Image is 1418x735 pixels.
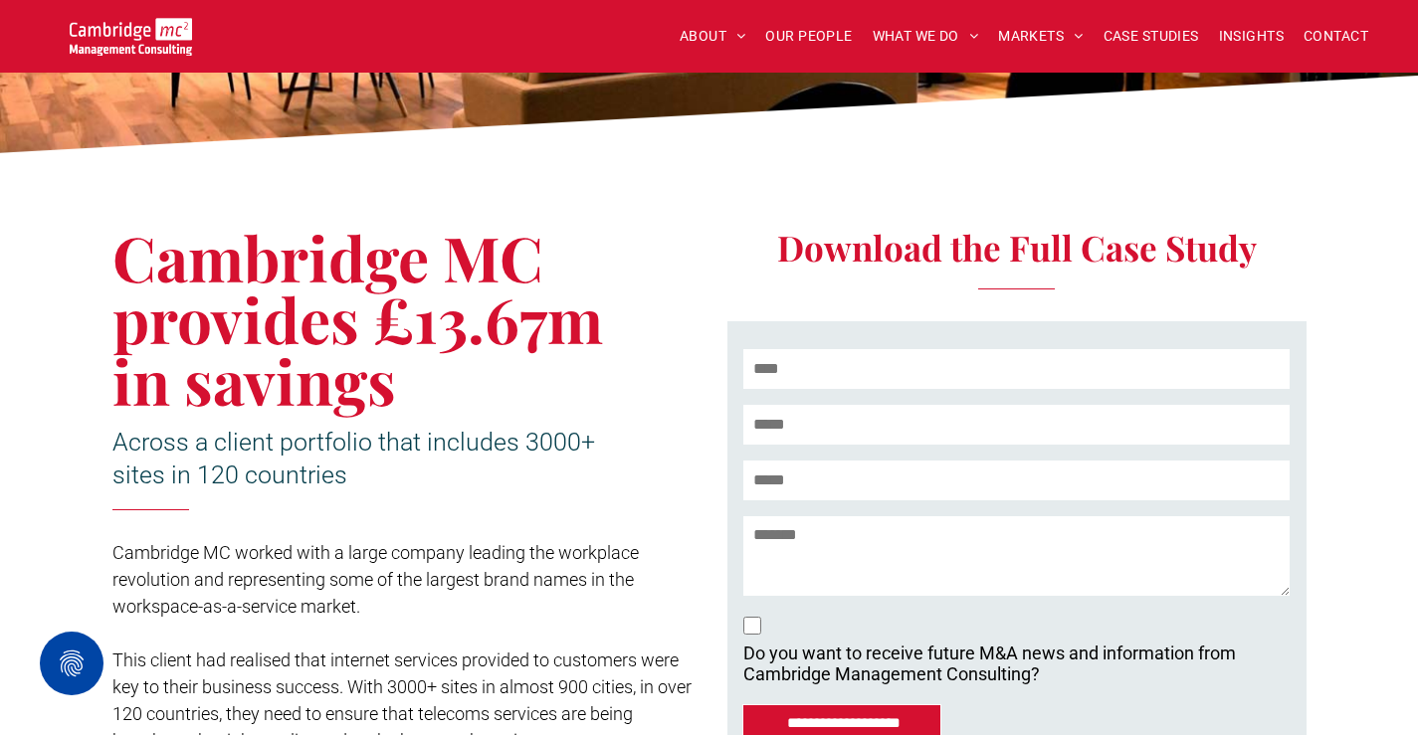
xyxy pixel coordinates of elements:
a: Your Business Transformed | Cambridge Management Consulting [70,21,192,42]
img: Cambridge MC Logo, Procurement [70,18,192,56]
input: Do you want to receive future M&A news and information from Cambridge Management Consulting? Proc... [743,617,761,635]
a: ABOUT [670,21,756,52]
a: MARKETS [988,21,1093,52]
span: Cambridge MC worked with a large company leading the workplace revolution and representing some o... [112,542,639,617]
a: OUR PEOPLE [755,21,862,52]
span: Download the Full Case Study [777,224,1257,271]
a: INSIGHTS [1209,21,1294,52]
a: CASE STUDIES [1094,21,1209,52]
a: WHAT WE DO [863,21,989,52]
a: CONTACT [1294,21,1378,52]
p: Do you want to receive future M&A news and information from Cambridge Management Consulting? [743,643,1236,684]
span: Across a client portfolio that includes 3000+ sites in 120 countries [112,428,595,489]
span: Cambridge MC provides £13.67m in savings [112,216,603,422]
